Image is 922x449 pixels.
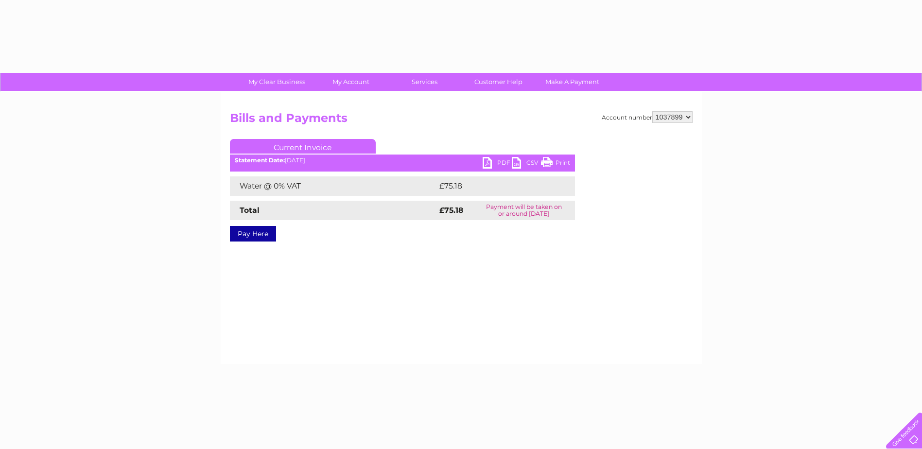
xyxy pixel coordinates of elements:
a: My Account [311,73,391,91]
strong: £75.18 [439,206,463,215]
td: Water @ 0% VAT [230,176,437,196]
a: Pay Here [230,226,276,242]
div: [DATE] [230,157,575,164]
a: Customer Help [458,73,539,91]
strong: Total [240,206,260,215]
b: Statement Date: [235,156,285,164]
div: Account number [602,111,693,123]
a: Current Invoice [230,139,376,154]
a: Print [541,157,570,171]
a: My Clear Business [237,73,317,91]
a: Make A Payment [532,73,612,91]
a: CSV [512,157,541,171]
td: £75.18 [437,176,555,196]
td: Payment will be taken on or around [DATE] [473,201,575,220]
h2: Bills and Payments [230,111,693,130]
a: Services [384,73,465,91]
a: PDF [483,157,512,171]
